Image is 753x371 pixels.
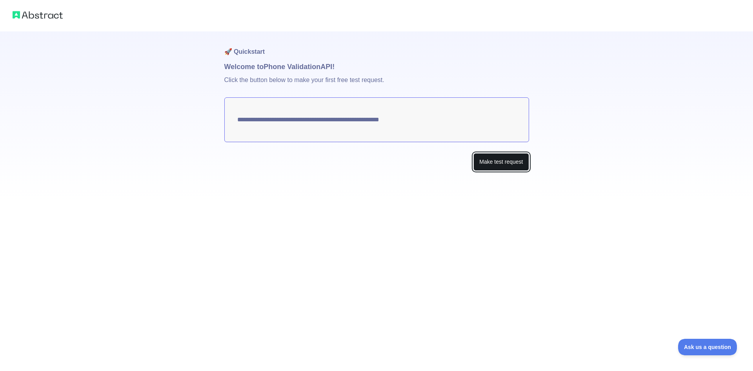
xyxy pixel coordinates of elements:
[224,72,529,97] p: Click the button below to make your first free test request.
[224,31,529,61] h1: 🚀 Quickstart
[13,9,63,20] img: Abstract logo
[678,339,737,355] iframe: Toggle Customer Support
[473,153,529,171] button: Make test request
[224,61,529,72] h1: Welcome to Phone Validation API!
